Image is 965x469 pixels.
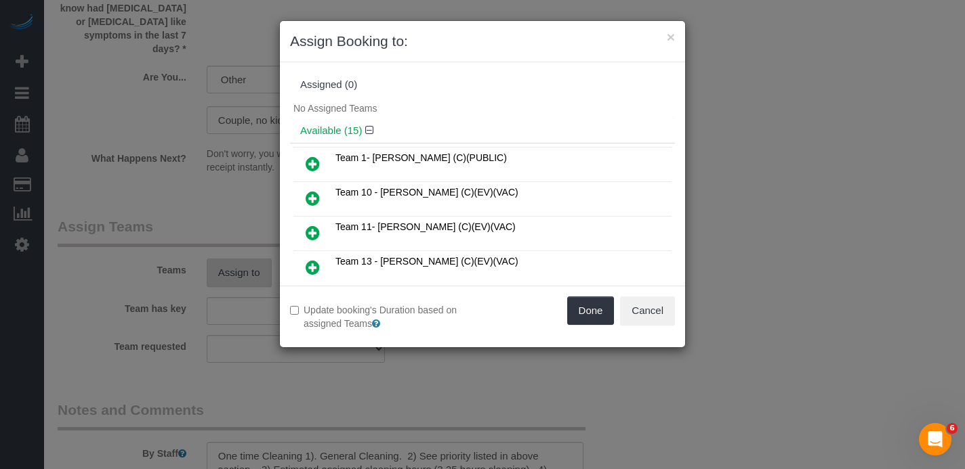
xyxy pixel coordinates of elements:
[335,187,518,198] span: Team 10 - [PERSON_NAME] (C)(EV)(VAC)
[947,423,958,434] span: 6
[290,303,472,330] label: Update booking's Duration based on assigned Teams
[290,31,675,51] h3: Assign Booking to:
[620,296,675,325] button: Cancel
[290,306,299,315] input: Update booking's Duration based on assigned Teams
[667,30,675,44] button: ×
[300,125,665,137] h4: Available (15)
[335,256,518,267] span: Team 13 - [PERSON_NAME] (C)(EV)(VAC)
[335,152,507,163] span: Team 1- [PERSON_NAME] (C)(PUBLIC)
[300,79,665,91] div: Assigned (0)
[919,423,951,455] iframe: Intercom live chat
[293,103,377,114] span: No Assigned Teams
[335,221,516,232] span: Team 11- [PERSON_NAME] (C)(EV)(VAC)
[567,296,615,325] button: Done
